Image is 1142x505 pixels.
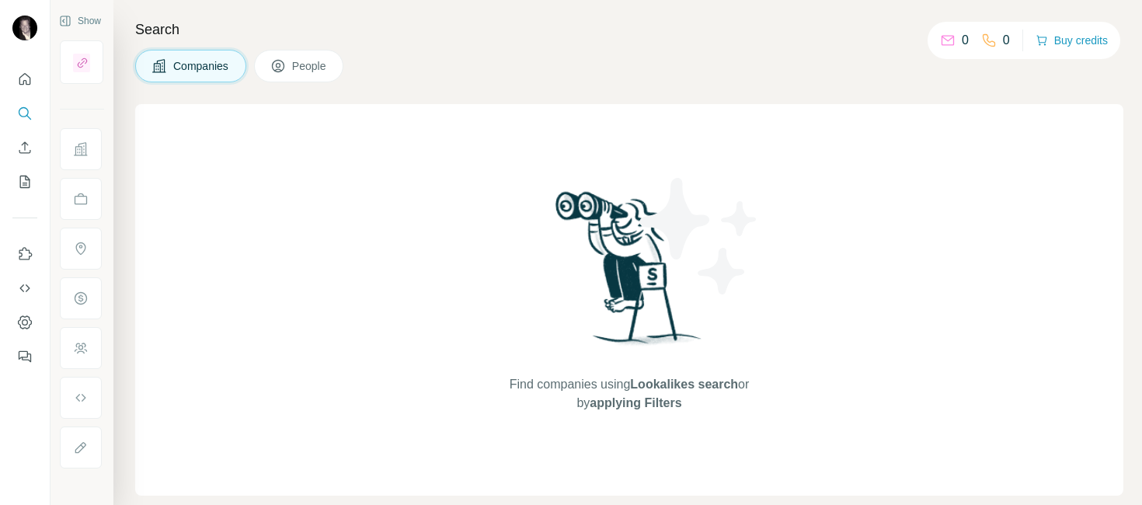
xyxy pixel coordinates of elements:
[12,65,37,93] button: Quick start
[1036,30,1108,51] button: Buy credits
[629,166,769,306] img: Surfe Illustration - Stars
[1003,31,1010,50] p: 0
[548,187,710,360] img: Surfe Illustration - Woman searching with binoculars
[48,9,112,33] button: Show
[12,343,37,371] button: Feedback
[590,396,681,409] span: applying Filters
[173,58,230,74] span: Companies
[12,240,37,268] button: Use Surfe on LinkedIn
[505,375,754,413] span: Find companies using or by
[630,378,738,391] span: Lookalikes search
[12,168,37,196] button: My lists
[12,308,37,336] button: Dashboard
[292,58,328,74] span: People
[12,99,37,127] button: Search
[12,274,37,302] button: Use Surfe API
[12,16,37,40] img: Avatar
[962,31,969,50] p: 0
[135,19,1123,40] h4: Search
[12,134,37,162] button: Enrich CSV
